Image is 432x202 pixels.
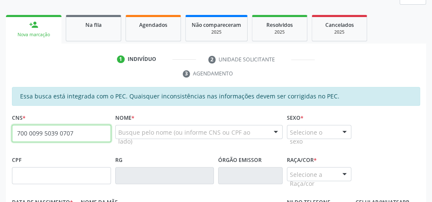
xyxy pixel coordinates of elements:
div: Nova marcação [12,32,55,38]
span: Não compareceram [192,21,241,29]
span: Selecione a Raça/cor [290,170,334,188]
span: Resolvidos [266,21,293,29]
span: Selecione o sexo [290,128,334,146]
span: Agendados [139,21,167,29]
div: Essa busca está integrada com o PEC. Quaisquer inconsistências nas informações devem ser corrigid... [12,87,420,106]
label: Sexo [287,112,304,125]
div: 2025 [258,29,301,35]
div: 2025 [318,29,361,35]
label: CPF [12,154,22,167]
div: 2025 [192,29,241,35]
label: RG [115,154,123,167]
label: Órgão emissor [218,154,262,167]
div: 1 [117,55,125,63]
label: Nome [115,112,134,125]
label: Raça/cor [287,154,317,167]
div: Indivíduo [128,55,156,63]
div: person_add [29,20,38,29]
label: CNS [12,112,26,125]
span: Cancelados [325,21,354,29]
span: Busque pelo nome (ou informe CNS ou CPF ao lado) [118,128,266,146]
span: Na fila [85,21,102,29]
